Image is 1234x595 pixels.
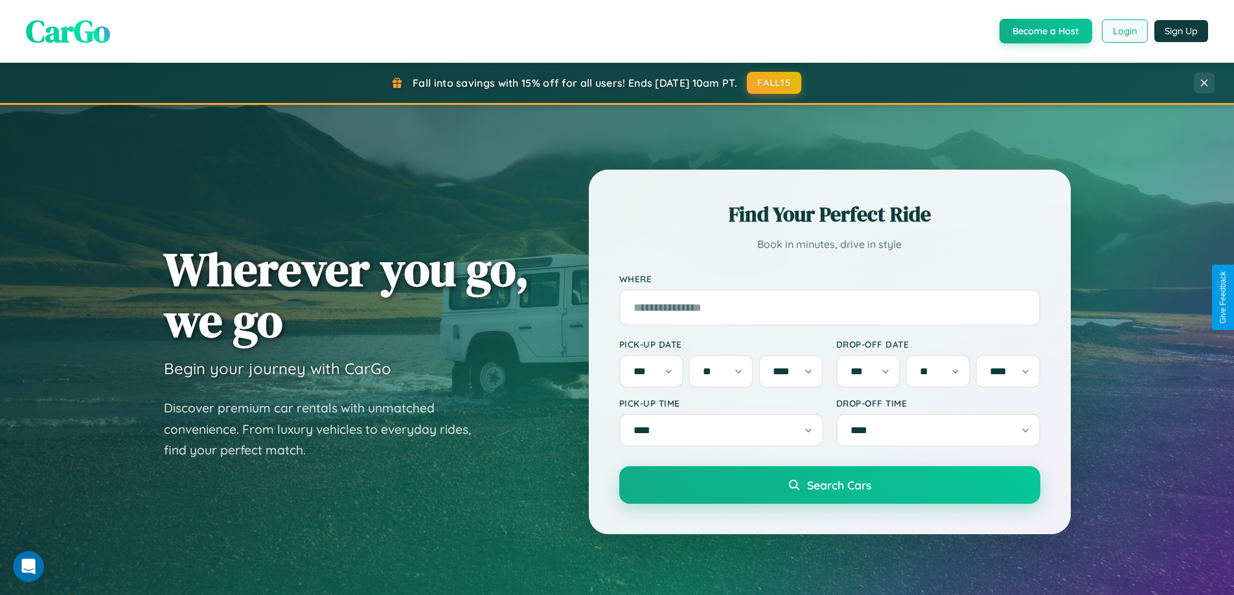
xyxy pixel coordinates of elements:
label: Pick-up Date [619,339,823,350]
p: Discover premium car rentals with unmatched convenience. From luxury vehicles to everyday rides, ... [164,398,488,461]
p: Book in minutes, drive in style [619,235,1040,254]
button: Become a Host [1000,19,1092,43]
span: CarGo [26,10,110,52]
span: Search Cars [807,478,871,492]
iframe: Intercom live chat [13,551,44,582]
label: Pick-up Time [619,398,823,409]
label: Drop-off Date [836,339,1040,350]
div: Give Feedback [1218,271,1228,324]
h2: Find Your Perfect Ride [619,200,1040,229]
button: FALL15 [747,72,801,94]
button: Sign Up [1154,20,1208,42]
button: Login [1102,19,1148,43]
h3: Begin your journey with CarGo [164,359,391,378]
label: Drop-off Time [836,398,1040,409]
span: Fall into savings with 15% off for all users! Ends [DATE] 10am PT. [413,76,737,89]
h1: Wherever you go, we go [164,243,529,346]
button: Search Cars [619,466,1040,504]
label: Where [619,273,1040,284]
